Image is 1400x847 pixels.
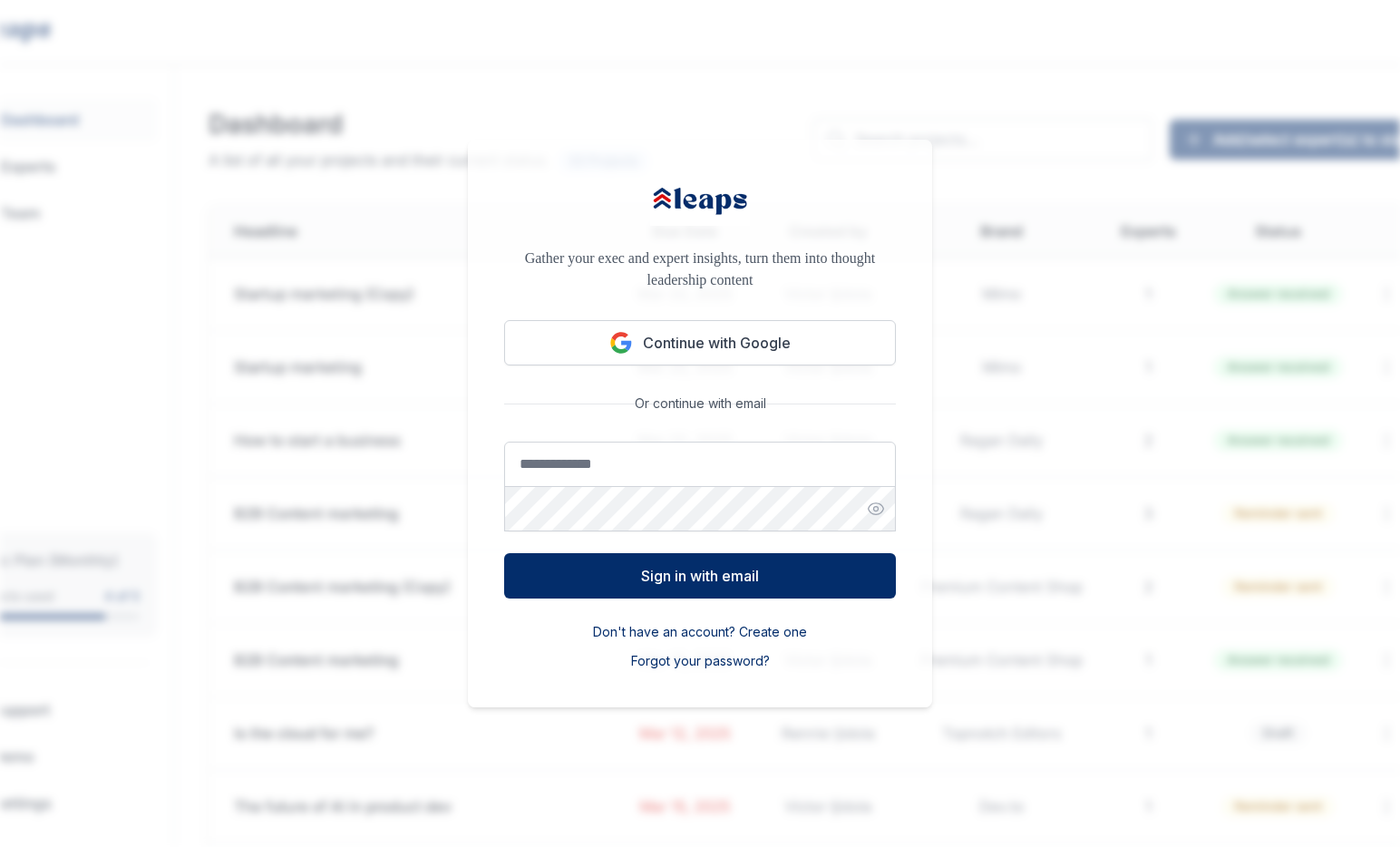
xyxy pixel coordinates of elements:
[593,623,807,641] button: Don't have an account? Create one
[627,394,773,413] span: Or continue with email
[504,320,896,365] button: Continue with Google
[504,248,896,291] p: Gather your exec and expert insights, turn them into thought leadership content
[504,553,896,599] button: Sign in with email
[631,652,770,670] button: Forgot your password?
[610,332,632,354] img: Google logo
[650,176,750,226] img: Leaps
